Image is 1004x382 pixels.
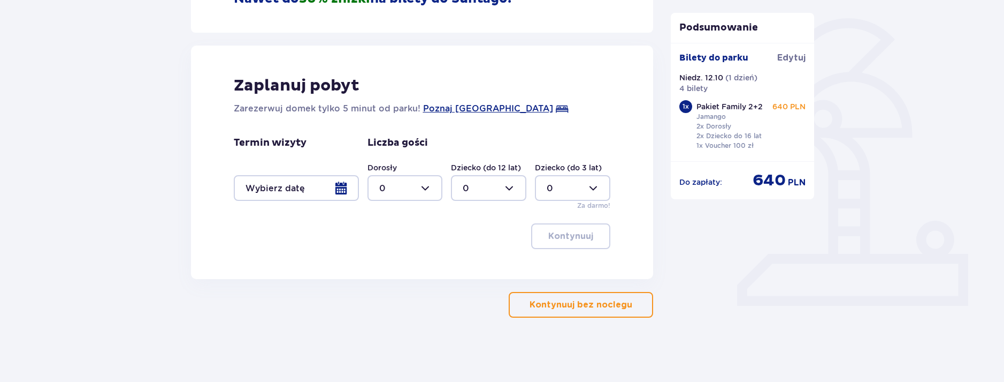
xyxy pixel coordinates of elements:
[367,137,428,149] p: Liczba gości
[679,177,722,188] p: Do zapłaty :
[509,292,653,318] button: Kontynuuj bez noclegu
[679,83,708,94] p: 4 bilety
[696,112,726,122] p: Jamango
[725,72,757,83] p: ( 1 dzień )
[696,122,762,151] p: 2x Dorosły 2x Dziecko do 16 lat 1x Voucher 100 zł
[535,162,602,173] label: Dziecko (do 3 lat)
[753,170,786,191] span: 640
[679,72,723,83] p: Niedz. 12.10
[788,177,806,189] span: PLN
[423,102,553,115] a: Poznaj [GEOGRAPHIC_DATA]
[234,102,420,115] p: Zarezerwuj domek tylko 5 minut od parku!
[679,100,692,113] div: 1 x
[679,52,748,64] p: Bilety do parku
[548,230,593,242] p: Kontynuuj
[451,162,521,173] label: Dziecko (do 12 lat)
[772,101,806,112] p: 640 PLN
[696,101,763,112] p: Pakiet Family 2+2
[234,137,306,149] p: Termin wizyty
[530,299,632,311] p: Kontynuuj bez noclegu
[577,201,610,211] p: Za darmo!
[367,162,397,173] label: Dorosły
[671,21,814,34] p: Podsumowanie
[234,76,359,96] p: Zaplanuj pobyt
[777,52,806,64] span: Edytuj
[531,223,610,249] button: Kontynuuj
